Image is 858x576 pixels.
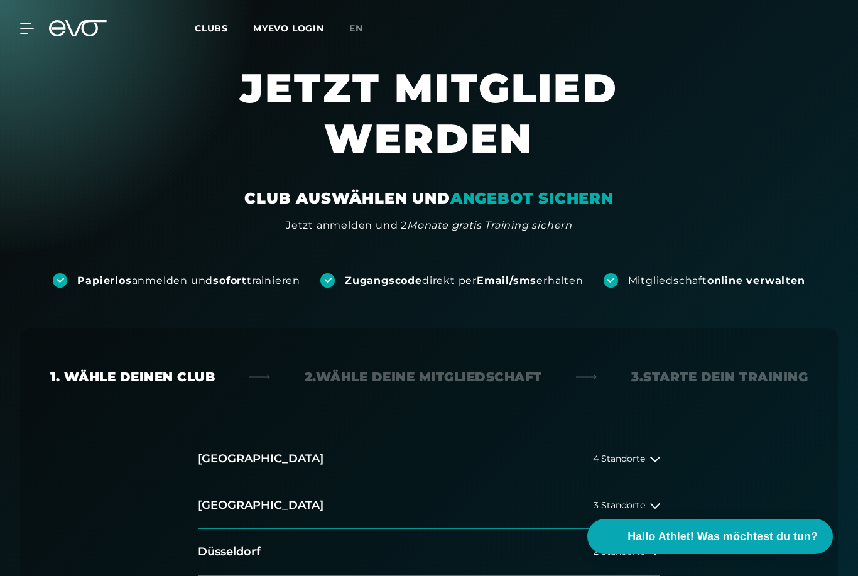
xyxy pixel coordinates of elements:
[198,436,660,482] button: [GEOGRAPHIC_DATA]4 Standorte
[345,274,583,288] div: direkt per erhalten
[198,451,323,467] h2: [GEOGRAPHIC_DATA]
[198,482,660,529] button: [GEOGRAPHIC_DATA]3 Standorte
[286,218,572,233] div: Jetzt anmelden und 2
[477,274,536,286] strong: Email/sms
[198,497,323,513] h2: [GEOGRAPHIC_DATA]
[198,544,261,560] h2: Düsseldorf
[244,188,613,209] div: CLUB AUSWÄHLEN UND
[253,23,324,34] a: MYEVO LOGIN
[707,274,805,286] strong: online verwalten
[77,274,300,288] div: anmelden und trainieren
[587,519,833,554] button: Hallo Athlet! Was möchtest du tun?
[213,274,247,286] strong: sofort
[450,189,614,207] em: ANGEBOT SICHERN
[77,274,131,286] strong: Papierlos
[50,368,215,386] div: 1. Wähle deinen Club
[349,23,363,34] span: en
[407,219,572,231] em: Monate gratis Training sichern
[198,529,660,575] button: Düsseldorf2 Standorte
[594,501,645,510] span: 3 Standorte
[349,21,378,36] a: en
[631,368,808,386] div: 3. Starte dein Training
[195,23,228,34] span: Clubs
[195,22,253,34] a: Clubs
[305,368,542,386] div: 2. Wähle deine Mitgliedschaft
[627,528,818,545] span: Hallo Athlet! Was möchtest du tun?
[345,274,422,286] strong: Zugangscode
[594,547,645,557] span: 2 Standorte
[628,274,805,288] div: Mitgliedschaft
[140,63,718,188] h1: JETZT MITGLIED WERDEN
[593,454,645,464] span: 4 Standorte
